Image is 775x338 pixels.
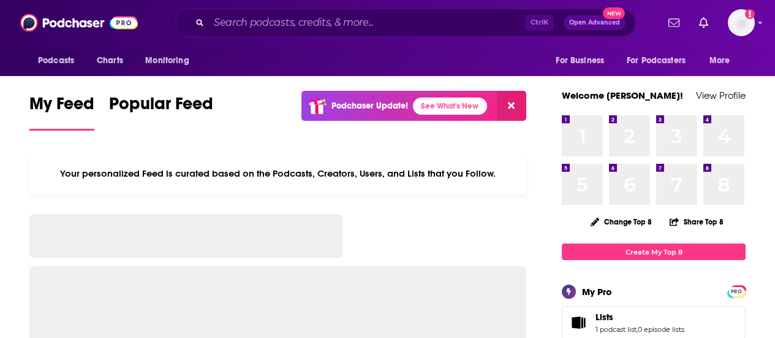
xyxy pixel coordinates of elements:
button: Share Top 8 [669,210,724,234]
span: Lists [595,312,613,323]
button: Show profile menu [728,9,755,36]
button: Change Top 8 [583,214,659,229]
a: Popular Feed [109,93,213,131]
button: open menu [29,49,90,72]
div: Search podcasts, credits, & more... [175,9,636,37]
span: Podcasts [38,52,74,69]
button: Open AdvancedNew [564,15,626,30]
span: For Business [556,52,604,69]
span: Ctrl K [525,15,554,31]
a: Charts [89,49,130,72]
div: My Pro [582,286,612,298]
button: open menu [619,49,703,72]
svg: Add a profile image [745,9,755,19]
a: Show notifications dropdown [663,12,684,33]
a: My Feed [29,93,94,131]
span: Charts [97,52,123,69]
button: open menu [137,49,205,72]
button: open menu [547,49,619,72]
span: Logged in as LBraverman [728,9,755,36]
input: Search podcasts, credits, & more... [209,13,525,33]
a: Show notifications dropdown [694,12,713,33]
img: User Profile [728,9,755,36]
a: 0 episode lists [638,325,684,334]
a: Create My Top 8 [562,244,746,260]
span: , [637,325,638,334]
a: Welcome [PERSON_NAME]! [562,90,683,101]
span: Popular Feed [109,93,213,121]
img: Podchaser - Follow, Share and Rate Podcasts [20,11,138,34]
a: View Profile [696,90,746,101]
a: See What's New [413,98,487,115]
span: Open Advanced [569,20,620,26]
span: New [603,7,625,19]
a: Lists [566,314,591,331]
p: Podchaser Update! [331,101,408,111]
div: Your personalized Feed is curated based on the Podcasts, Creators, Users, and Lists that you Follow. [29,153,526,194]
span: For Podcasters [627,52,686,69]
a: PRO [729,286,744,296]
span: PRO [729,287,744,296]
a: 1 podcast list [595,325,637,334]
span: Monitoring [145,52,189,69]
a: Lists [595,312,684,323]
button: open menu [701,49,746,72]
span: More [709,52,730,69]
span: My Feed [29,93,94,121]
